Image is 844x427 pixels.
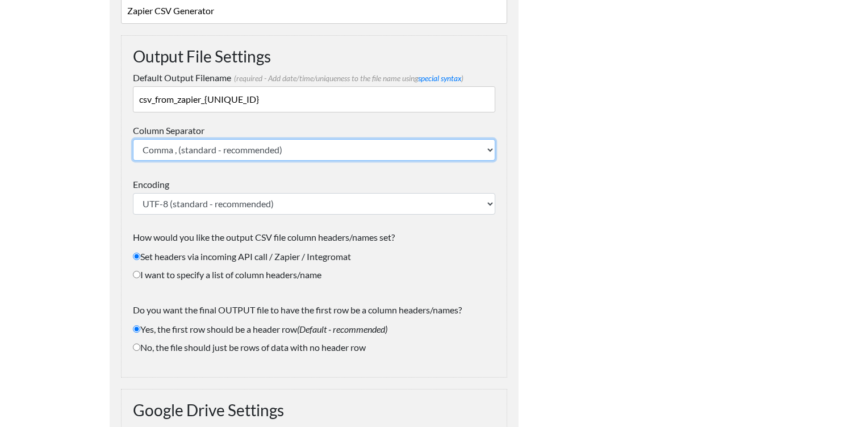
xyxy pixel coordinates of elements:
[787,370,830,413] iframe: Drift Widget Chat Controller
[133,71,495,85] label: Default Output Filename
[133,323,495,336] label: Yes, the first row should be a header row
[133,178,495,191] label: Encoding
[133,304,495,315] h6: Do you want the final OUTPUT file to have the first row be a column headers/names?
[133,341,495,354] label: No, the file should just be rows of data with no header row
[297,324,387,334] i: (Default - recommended)
[133,250,495,263] label: Set headers via incoming API call / Zapier / Integromat
[133,268,495,282] label: I want to specify a list of column headers/name
[231,74,463,83] span: (required - Add date/time/uniqueness to the file name using )
[133,344,140,351] input: No, the file should just be rows of data with no header row
[133,253,140,260] input: Set headers via incoming API call / Zapier / Integromat
[133,325,140,333] input: Yes, the first row should be a header row(Default - recommended)
[133,232,495,242] h6: How would you like the output CSV file column headers/names set?
[133,124,495,137] label: Column Separator
[133,401,495,420] h3: Google Drive Settings
[418,74,461,83] a: special syntax
[133,47,495,66] h3: Output File Settings
[133,271,140,278] input: I want to specify a list of column headers/name
[133,86,495,112] input: example filename: leads_from_hubspot_{MMDDYYYY}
